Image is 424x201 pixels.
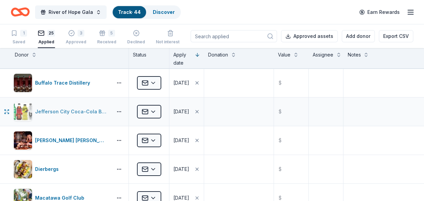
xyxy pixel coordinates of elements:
div: Saved [11,39,27,45]
button: Approved assets [281,30,338,42]
button: Image for Cooper's Hawk Winery and Restaurants[PERSON_NAME] [PERSON_NAME] Winery and Restaurants [13,131,110,150]
div: Status [129,48,169,68]
button: Image for DierbergsDierbergs [13,160,110,179]
div: Donation [208,51,228,59]
div: Apply date [173,51,192,67]
a: Home [11,4,30,20]
button: Add donor [342,30,375,42]
img: Image for Buffalo Trace Distillery [14,74,32,92]
button: Declined [127,27,145,48]
div: [DATE] [173,136,189,144]
span: River of Hope Gala [49,8,93,16]
a: Discover [153,9,175,15]
div: Jefferson City Coca-Cola Bottling Company [35,108,110,116]
div: 5 [108,30,115,37]
div: Dierbergs [35,165,61,173]
div: [PERSON_NAME] [PERSON_NAME] Winery and Restaurants [35,136,110,144]
button: [DATE] [169,126,204,155]
button: Track· 44Discover [112,5,181,19]
div: Assignee [313,51,333,59]
div: Notes [347,51,361,59]
a: Earn Rewards [355,6,404,18]
img: Image for Dierbergs [14,160,32,178]
a: Track· 44 [118,9,141,15]
button: [DATE] [169,155,204,183]
div: Buffalo Trace Distillery [35,79,93,87]
button: Not interested [156,27,185,48]
div: Donor [15,51,29,59]
div: Not interested [156,39,185,45]
div: Value [278,51,290,59]
button: Export CSV [379,30,413,42]
div: 1 [20,30,27,37]
button: Image for Buffalo Trace DistilleryBuffalo Trace Distillery [13,73,110,92]
button: 5Received [97,27,116,48]
button: [DATE] [169,69,204,97]
div: Declined [127,36,145,41]
div: Received [97,39,116,45]
div: [DATE] [173,79,189,87]
button: 1Saved [11,27,27,48]
button: Image for Jefferson City Coca-Cola Bottling Company Jefferson City Coca-Cola Bottling Company [13,102,110,121]
button: 3Approved [66,27,86,48]
div: Applied [38,39,55,45]
button: River of Hope Gala [35,5,107,19]
input: Search applied [191,30,277,42]
button: 25Applied [38,27,55,48]
div: [DATE] [173,165,189,173]
div: 3 [78,30,84,37]
img: Image for Cooper's Hawk Winery and Restaurants [14,131,32,150]
div: [DATE] [173,108,189,116]
img: Image for Jefferson City Coca-Cola Bottling Company [14,103,32,121]
div: 25 [47,30,55,37]
div: Approved [66,39,86,45]
button: [DATE] [169,97,204,126]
